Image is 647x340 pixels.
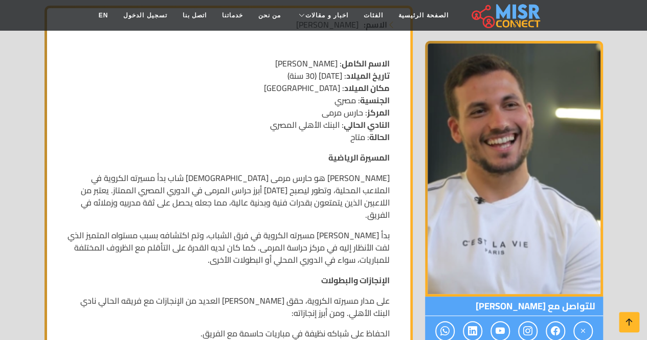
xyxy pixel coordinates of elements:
img: عبد العزيز البلعوطي [425,41,603,297]
strong: الجنسية [360,93,390,108]
a: خدماتنا [214,6,251,25]
a: الصفحة الرئيسية [391,6,456,25]
a: من نحن [251,6,288,25]
img: main.misr_connect [472,3,540,28]
p: بدأ [PERSON_NAME] مسيرته الكروية في فرق الشباب، وتم اكتشافه بسبب مستواه المتميز الذي لفت الأنظار ... [68,229,390,266]
a: الفئات [356,6,391,25]
a: تسجيل الدخول [116,6,174,25]
p: [PERSON_NAME] هو حارس مرمى [DEMOGRAPHIC_DATA] شاب بدأ مسيرته الكروية في الملاعب المحلية، وتطور لي... [68,172,390,221]
strong: الاسم الكامل [342,56,390,71]
span: للتواصل مع [PERSON_NAME] [425,297,603,316]
p: الحفاظ على شباكه نظيفة في مباريات حاسمة مع الفريق. [68,327,390,339]
strong: النادي الحالي [344,117,390,132]
strong: مكان الميلاد [344,80,390,96]
p: على مدار مسيرته الكروية، حقق [PERSON_NAME] العديد من الإنجازات مع فريقه الحالي نادي البنك الأهلي.... [68,294,390,319]
p: : [PERSON_NAME] : [DATE] (30 سنة) : [GEOGRAPHIC_DATA] : مصري : حارس مرمى : البنك الأهلي المصري : ... [68,57,390,143]
strong: تاريخ الميلاد [346,68,390,83]
a: اتصل بنا [175,6,214,25]
strong: الحالة [369,129,390,145]
span: اخبار و مقالات [305,11,348,20]
strong: المسيرة الرياضية [328,150,390,165]
a: اخبار و مقالات [288,6,356,25]
strong: المركز [367,105,390,120]
strong: الإنجازات والبطولات [321,273,390,288]
a: EN [91,6,116,25]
